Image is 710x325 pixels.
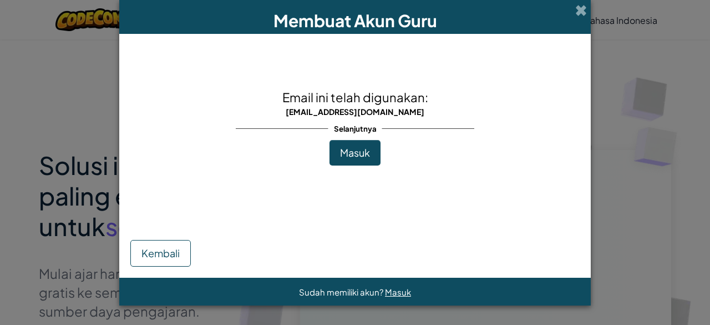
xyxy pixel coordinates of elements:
span: Kembali [141,247,180,259]
span: Membuat Akun Guru [273,10,437,31]
span: Selanjutnya [328,121,382,137]
span: Sudah memiliki akun? [299,287,385,297]
span: [EMAIL_ADDRESS][DOMAIN_NAME] [286,107,424,117]
button: Masuk [329,140,381,166]
span: Email ini telah digunakan: [282,89,428,105]
a: Masuk [385,287,411,297]
span: Masuk [340,146,370,159]
button: Kembali [130,240,191,267]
